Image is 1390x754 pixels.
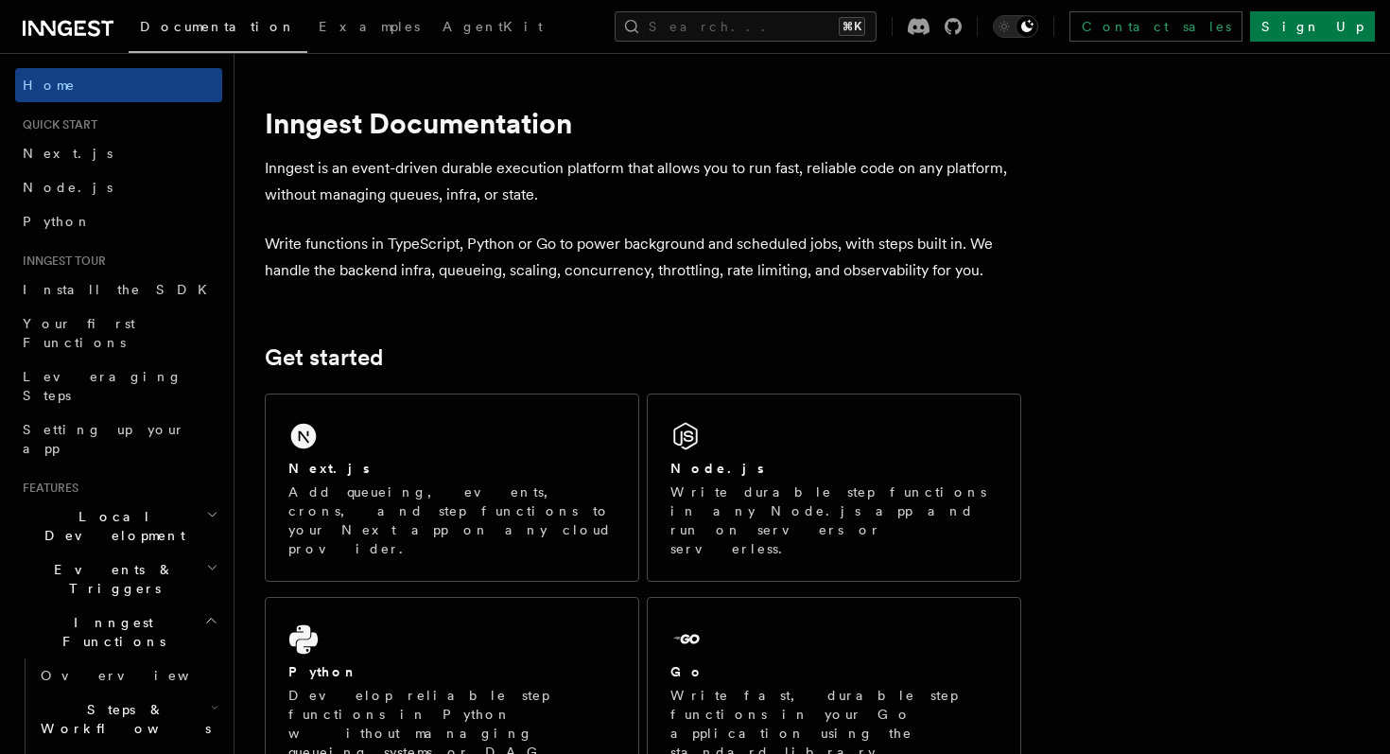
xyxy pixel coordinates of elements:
[15,136,222,170] a: Next.js
[15,359,222,412] a: Leveraging Steps
[15,507,206,545] span: Local Development
[23,369,182,403] span: Leveraging Steps
[15,170,222,204] a: Node.js
[15,204,222,238] a: Python
[647,394,1021,582] a: Node.jsWrite durable step functions in any Node.js app and run on servers or serverless.
[23,316,135,350] span: Your first Functions
[23,282,218,297] span: Install the SDK
[15,307,222,359] a: Your first Functions
[15,552,222,605] button: Events & Triggers
[265,231,1021,284] p: Write functions in TypeScript, Python or Go to power background and scheduled jobs, with steps bu...
[288,459,370,478] h2: Next.js
[23,214,92,229] span: Python
[15,560,206,598] span: Events & Triggers
[443,19,543,34] span: AgentKit
[319,19,420,34] span: Examples
[15,412,222,465] a: Setting up your app
[15,500,222,552] button: Local Development
[15,605,222,658] button: Inngest Functions
[129,6,307,53] a: Documentation
[288,662,358,681] h2: Python
[33,693,222,745] button: Steps & Workflows
[15,481,78,496] span: Features
[265,155,1021,208] p: Inngest is an event-driven durable execution platform that allows you to run fast, reliable code ...
[23,180,113,195] span: Node.js
[670,662,704,681] h2: Go
[23,422,185,456] span: Setting up your app
[23,146,113,161] span: Next.js
[265,394,639,582] a: Next.jsAdd queueing, events, crons, and step functions to your Next app on any cloud provider.
[993,15,1038,38] button: Toggle dark mode
[23,76,76,95] span: Home
[265,106,1021,140] h1: Inngest Documentation
[41,668,235,683] span: Overview
[307,6,431,51] a: Examples
[431,6,554,51] a: AgentKit
[1250,11,1375,42] a: Sign Up
[15,254,106,269] span: Inngest tour
[670,482,998,558] p: Write durable step functions in any Node.js app and run on servers or serverless.
[265,344,383,371] a: Get started
[15,613,204,651] span: Inngest Functions
[15,68,222,102] a: Home
[15,117,97,132] span: Quick start
[1069,11,1242,42] a: Contact sales
[15,272,222,307] a: Install the SDK
[288,482,616,558] p: Add queueing, events, crons, and step functions to your Next app on any cloud provider.
[33,658,222,693] a: Overview
[33,700,211,738] span: Steps & Workflows
[140,19,296,34] span: Documentation
[615,11,877,42] button: Search...⌘K
[670,459,764,478] h2: Node.js
[839,17,865,36] kbd: ⌘K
